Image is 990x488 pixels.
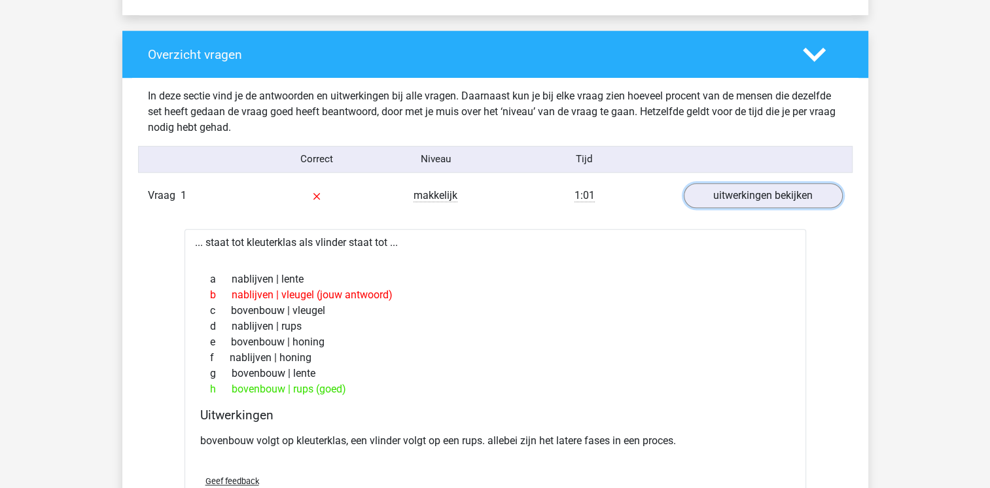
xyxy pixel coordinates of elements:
[205,476,259,486] span: Geef feedback
[200,319,790,334] div: nablijven | rups
[200,271,790,287] div: nablijven | lente
[200,366,790,381] div: bovenbouw | lente
[495,152,673,167] div: Tijd
[575,189,595,202] span: 1:01
[210,381,232,397] span: h
[257,152,376,167] div: Correct
[181,189,186,201] span: 1
[148,188,181,203] span: Vraag
[210,334,231,350] span: e
[210,366,232,381] span: g
[210,271,232,287] span: a
[200,408,790,423] h4: Uitwerkingen
[414,189,457,202] span: makkelijk
[200,433,790,449] p: bovenbouw volgt op kleuterklas, een vlinder volgt op een rups. allebei zijn het latere fases in e...
[200,334,790,350] div: bovenbouw | honing
[210,319,232,334] span: d
[148,47,783,62] h4: Overzicht vragen
[200,350,790,366] div: nablijven | honing
[210,287,232,303] span: b
[138,88,853,135] div: In deze sectie vind je de antwoorden en uitwerkingen bij alle vragen. Daarnaast kun je bij elke v...
[376,152,495,167] div: Niveau
[200,381,790,397] div: bovenbouw | rups (goed)
[210,303,231,319] span: c
[684,183,843,208] a: uitwerkingen bekijken
[200,287,790,303] div: nablijven | vleugel (jouw antwoord)
[210,350,230,366] span: f
[200,303,790,319] div: bovenbouw | vleugel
